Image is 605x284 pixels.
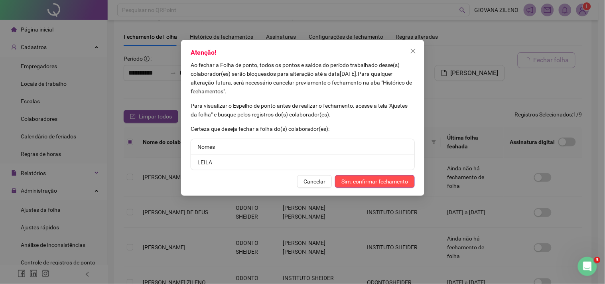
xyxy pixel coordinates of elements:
[191,103,408,118] span: Para visualizar o Espelho de ponto antes de realizar o fechamento, acesse a tela "Ajustes da folh...
[191,126,329,132] span: Certeza que deseja fechar a folha do(s) colaborador(es):
[297,175,332,188] button: Cancelar
[191,62,400,77] span: Ao fechar a Folha de ponto, todos os pontos e saldos do período trabalhado desse(s) colaborador(e...
[191,49,216,56] span: Atenção!
[191,61,415,96] p: [DATE] .
[594,257,601,263] span: 3
[335,175,415,188] button: Sim, confirmar fechamento
[191,155,414,170] li: LEILA
[191,71,412,95] span: Para qualquer alteração futura, será necessário cancelar previamente o fechamento na aba "Históri...
[407,45,420,57] button: Close
[197,144,215,150] span: Nomes
[578,257,597,276] iframe: Intercom live chat
[341,177,408,186] span: Sim, confirmar fechamento
[303,177,325,186] span: Cancelar
[410,48,416,54] span: close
